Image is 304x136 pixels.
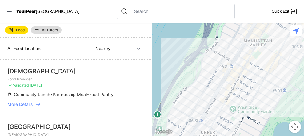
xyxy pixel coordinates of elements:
[154,128,174,136] a: Open this area in Google Maps (opens a new window)
[7,67,145,76] div: [DEMOGRAPHIC_DATA]
[7,77,145,82] p: Food Provider
[30,83,42,87] span: [DATE]
[5,26,28,34] a: Food
[7,101,145,107] a: More Details
[154,128,174,136] img: Google
[130,8,231,14] input: Search
[53,92,87,97] span: Partnership Meal
[31,26,62,34] a: All Filters
[16,10,80,13] a: YourPeer[GEOGRAPHIC_DATA]
[152,23,304,136] div: Food Provider
[7,46,42,51] span: All Food locations
[14,92,50,97] span: Community Lunch
[16,28,25,32] span: Food
[16,9,36,14] span: YourPeer
[50,92,53,97] span: •
[42,28,58,32] span: All Filters
[272,8,298,15] a: Quick Exit
[272,9,289,14] span: Quick Exit
[89,92,114,97] span: Food Pantry
[87,92,89,97] span: •
[9,83,29,87] span: ✓ Validated
[289,121,301,133] button: Map camera controls
[7,122,145,131] div: [GEOGRAPHIC_DATA]
[36,9,80,14] span: [GEOGRAPHIC_DATA]
[7,101,33,107] span: More Details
